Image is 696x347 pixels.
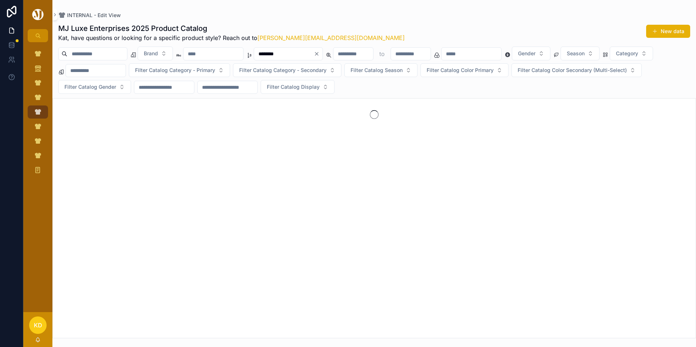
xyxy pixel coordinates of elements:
button: Select Button [420,63,509,77]
img: App logo [31,9,45,20]
span: KD [34,321,42,330]
button: Clear [314,51,323,57]
button: Select Button [344,63,418,77]
span: Category [616,50,638,57]
span: Gender [518,50,535,57]
button: Select Button [233,63,341,77]
button: Select Button [511,63,642,77]
button: Select Button [58,80,131,94]
span: Filter Catalog Category - Primary [135,67,215,74]
div: scrollable content [23,42,52,186]
p: to [379,49,385,58]
button: Select Button [138,47,173,60]
button: Select Button [512,47,550,60]
button: Select Button [561,47,600,60]
span: Brand [144,50,158,57]
span: INTERNAL - Edit View [67,12,121,19]
h1: MJ Luxe Enterprises 2025 Product Catalog [58,23,405,33]
span: Filter Catalog Color Secondary (Multi-Select) [518,67,627,74]
span: Filter Catalog Category - Secondary [239,67,327,74]
span: Filter Catalog Display [267,83,320,91]
span: Filter Catalog Season [351,67,403,74]
a: INTERNAL - Edit View [58,12,121,19]
span: Filter Catalog Color Primary [427,67,494,74]
button: Select Button [610,47,653,60]
span: Season [567,50,585,57]
button: Select Button [261,80,335,94]
button: New data [646,25,690,38]
button: Select Button [129,63,230,77]
span: Kat, have questions or looking for a specific product style? Reach out to [58,33,405,42]
a: [PERSON_NAME][EMAIL_ADDRESS][DOMAIN_NAME] [257,34,405,41]
span: Filter Catalog Gender [64,83,116,91]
